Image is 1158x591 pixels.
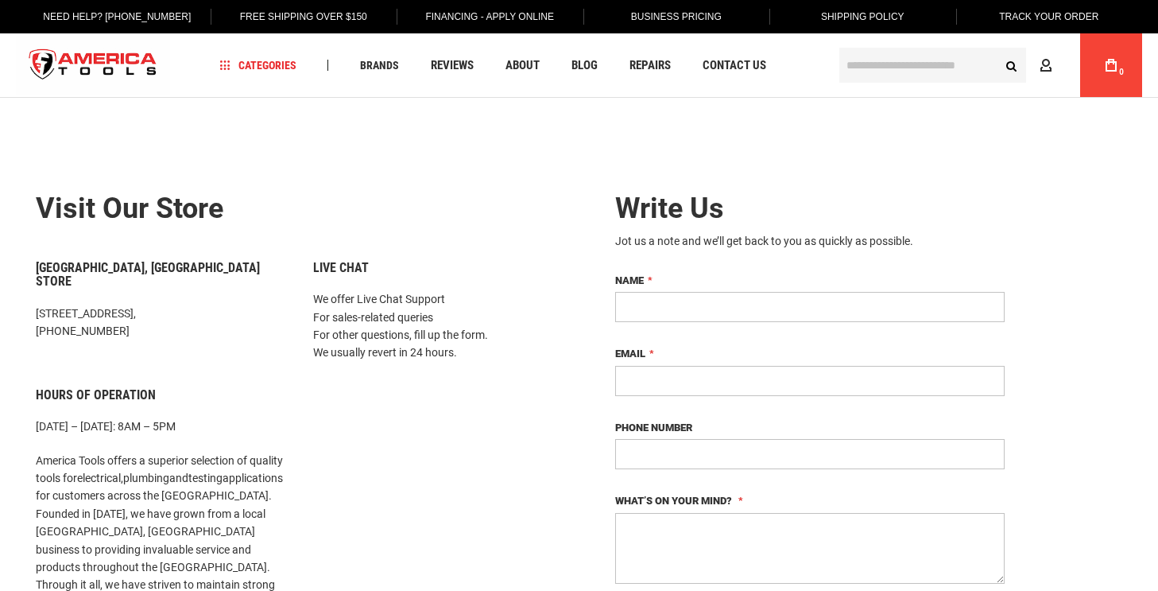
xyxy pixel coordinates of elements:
span: About [505,60,540,72]
h6: Hours of Operation [36,388,289,402]
a: store logo [16,36,170,95]
p: [DATE] – [DATE]: 8AM – 5PM [36,418,289,435]
a: Reviews [424,55,481,76]
h6: Live Chat [313,261,567,275]
a: electrical [77,472,121,484]
a: testing [188,472,223,484]
p: [STREET_ADDRESS], [PHONE_NUMBER] [36,305,289,340]
span: Contact Us [703,60,766,72]
h2: Visit our store [36,193,567,225]
a: Repairs [622,55,678,76]
a: Brands [353,55,406,76]
a: Blog [564,55,605,76]
p: We offer Live Chat Support For sales-related queries For other questions, fill up the form. We us... [313,290,567,362]
span: Phone Number [615,422,692,434]
a: Categories [213,55,304,76]
span: Write Us [615,192,724,225]
span: Reviews [431,60,474,72]
button: Search [996,50,1026,80]
h6: [GEOGRAPHIC_DATA], [GEOGRAPHIC_DATA] Store [36,261,289,289]
span: Brands [360,60,399,71]
a: Contact Us [695,55,773,76]
a: 0 [1096,33,1126,97]
span: Blog [571,60,598,72]
span: What’s on your mind? [615,495,732,507]
a: About [498,55,547,76]
span: Categories [220,60,296,71]
img: America Tools [16,36,170,95]
a: plumbing [123,472,169,484]
span: Email [615,348,645,360]
span: 0 [1119,68,1124,76]
span: Repairs [629,60,671,72]
div: Jot us a note and we’ll get back to you as quickly as possible. [615,233,1005,249]
span: Shipping Policy [821,11,904,22]
span: Name [615,274,644,286]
